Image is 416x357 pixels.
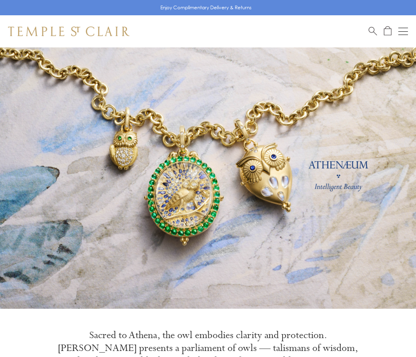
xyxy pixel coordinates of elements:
button: Open navigation [398,27,408,36]
a: Open Shopping Bag [384,26,391,36]
img: Temple St. Clair [8,27,129,36]
p: Enjoy Complimentary Delivery & Returns [160,4,252,12]
a: Search [369,26,377,36]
